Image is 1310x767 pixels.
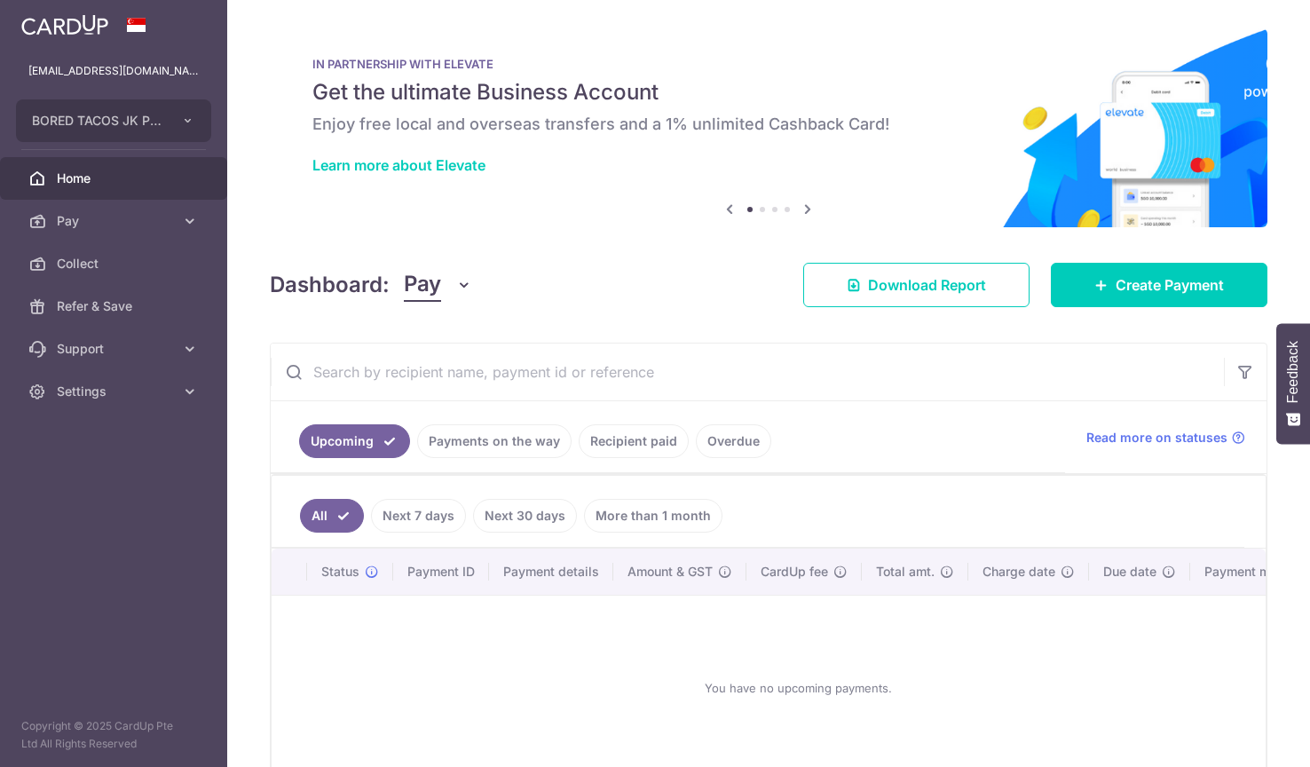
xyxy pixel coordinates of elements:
a: All [300,499,364,533]
span: Status [321,563,359,581]
a: Overdue [696,424,771,458]
a: Next 7 days [371,499,466,533]
span: Amount & GST [627,563,713,581]
a: Recipient paid [579,424,689,458]
span: Charge date [982,563,1055,581]
iframe: Opens a widget where you can find more information [1196,714,1292,758]
span: Feedback [1285,341,1301,403]
a: More than 1 month [584,499,722,533]
a: Payments on the way [417,424,572,458]
th: Payment ID [393,549,489,595]
span: Read more on statuses [1086,429,1227,447]
p: [EMAIL_ADDRESS][DOMAIN_NAME] [28,62,199,80]
span: Support [57,340,174,358]
p: IN PARTNERSHIP WITH ELEVATE [312,57,1225,71]
input: Search by recipient name, payment id or reference [271,344,1224,400]
span: Download Report [868,274,986,296]
a: Upcoming [299,424,410,458]
a: Read more on statuses [1086,429,1245,447]
span: Create Payment [1116,274,1224,296]
button: Feedback - Show survey [1276,323,1310,444]
a: Next 30 days [473,499,577,533]
span: Home [57,170,174,187]
span: Collect [57,255,174,273]
h4: Dashboard: [270,269,390,301]
a: Download Report [803,263,1030,307]
img: Renovation banner [270,28,1267,227]
button: Pay [404,268,472,302]
span: Total amt. [876,563,935,581]
span: Settings [57,383,174,400]
span: CardUp fee [761,563,828,581]
span: Due date [1103,563,1156,581]
img: CardUp [21,14,108,36]
a: Create Payment [1051,263,1267,307]
span: BORED TACOS JK PTE. LTD. [32,112,163,130]
h6: Enjoy free local and overseas transfers and a 1% unlimited Cashback Card! [312,114,1225,135]
a: Learn more about Elevate [312,156,485,174]
div: You have no upcoming payments. [293,610,1304,766]
span: Pay [404,268,441,302]
h5: Get the ultimate Business Account [312,78,1225,107]
button: BORED TACOS JK PTE. LTD. [16,99,211,142]
span: Pay [57,212,174,230]
th: Payment details [489,549,613,595]
span: Refer & Save [57,297,174,315]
